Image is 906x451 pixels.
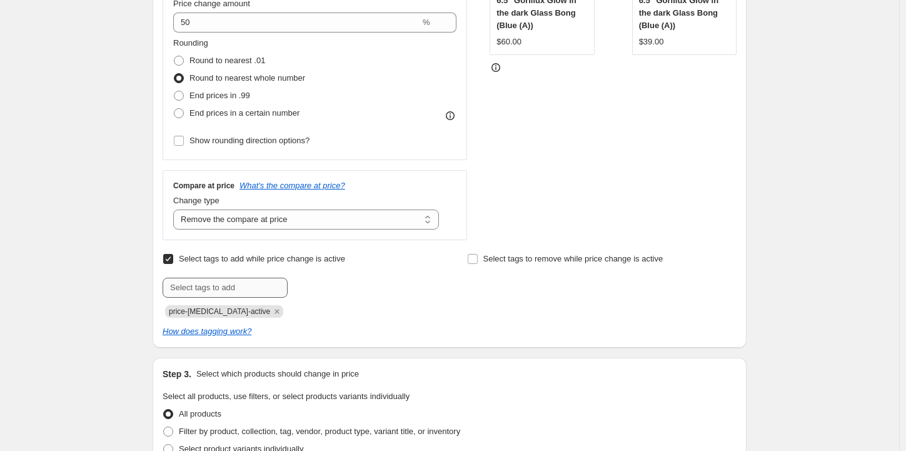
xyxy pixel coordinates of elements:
span: All products [179,409,221,418]
p: Select which products should change in price [196,368,359,380]
span: Show rounding direction options? [189,136,310,145]
span: Round to nearest whole number [189,73,305,83]
button: Remove price-change-job-active [271,306,283,317]
h2: Step 3. [163,368,191,380]
span: % [423,18,430,27]
a: How does tagging work? [163,327,251,336]
input: 50 [173,13,420,33]
span: End prices in .99 [189,91,250,100]
span: price-change-job-active [169,307,270,316]
span: Select all products, use filters, or select products variants individually [163,392,410,401]
span: Filter by product, collection, tag, vendor, product type, variant title, or inventory [179,427,460,436]
div: $60.00 [496,36,521,48]
input: Select tags to add [163,278,288,298]
span: Select tags to remove while price change is active [483,254,663,263]
span: Round to nearest .01 [189,56,265,65]
span: End prices in a certain number [189,108,299,118]
span: Rounding [173,38,208,48]
div: $39.00 [639,36,664,48]
span: Change type [173,196,219,205]
span: Select tags to add while price change is active [179,254,345,263]
h3: Compare at price [173,181,234,191]
button: What's the compare at price? [239,181,345,190]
